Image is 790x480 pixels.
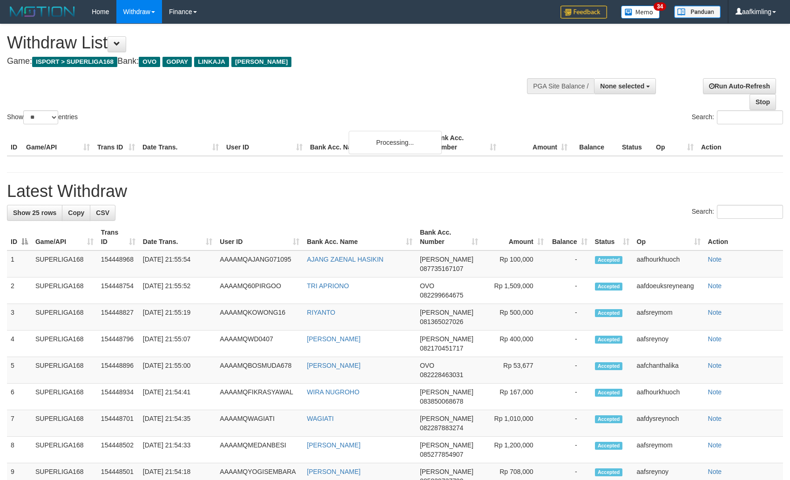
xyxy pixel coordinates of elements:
[7,357,32,384] td: 5
[600,82,644,90] span: None selected
[654,2,666,11] span: 34
[139,250,216,277] td: [DATE] 21:55:54
[97,250,139,277] td: 154448968
[621,6,660,19] img: Button%20Memo.svg
[420,265,463,272] span: Copy 087735167107 to clipboard
[162,57,192,67] span: GOPAY
[692,205,783,219] label: Search:
[68,209,84,216] span: Copy
[633,304,704,331] td: aafsreymom
[139,410,216,437] td: [DATE] 21:54:35
[500,129,571,156] th: Amount
[633,277,704,304] td: aafdoeuksreyneang
[216,357,303,384] td: AAAAMQBOSMUDA678
[349,131,442,154] div: Processing...
[633,250,704,277] td: aafhourkhuoch
[703,78,776,94] a: Run Auto-Refresh
[97,357,139,384] td: 154448896
[7,304,32,331] td: 3
[216,384,303,410] td: AAAAMQFIKRASYAWAL
[216,410,303,437] td: AAAAMQWAGIATI
[7,331,32,357] td: 4
[7,205,62,221] a: Show 25 rows
[307,256,383,263] a: AJANG ZAENAL HASIKIN
[595,362,623,370] span: Accepted
[482,410,547,437] td: Rp 1,010,000
[139,57,160,67] span: OVO
[216,224,303,250] th: User ID: activate to sort column ascending
[547,277,591,304] td: -
[7,277,32,304] td: 2
[482,384,547,410] td: Rp 167,000
[595,256,623,264] span: Accepted
[97,304,139,331] td: 154448827
[591,224,633,250] th: Status: activate to sort column ascending
[7,250,32,277] td: 1
[420,371,463,379] span: Copy 082228463031 to clipboard
[420,256,473,263] span: [PERSON_NAME]
[420,362,434,369] span: OVO
[547,357,591,384] td: -
[704,224,783,250] th: Action
[708,441,722,449] a: Note
[652,129,697,156] th: Op
[595,415,623,423] span: Accepted
[216,277,303,304] td: AAAAMQ60PIRGOO
[708,388,722,396] a: Note
[97,410,139,437] td: 154448701
[420,441,473,449] span: [PERSON_NAME]
[231,57,291,67] span: [PERSON_NAME]
[97,437,139,463] td: 154448502
[708,468,722,475] a: Note
[708,335,722,343] a: Note
[547,410,591,437] td: -
[307,468,360,475] a: [PERSON_NAME]
[420,291,463,299] span: Copy 082299664675 to clipboard
[96,209,109,216] span: CSV
[420,415,473,422] span: [PERSON_NAME]
[32,250,97,277] td: SUPERLIGA168
[216,437,303,463] td: AAAAMQMEDANBESI
[595,468,623,476] span: Accepted
[307,362,360,369] a: [PERSON_NAME]
[420,282,434,290] span: OVO
[139,331,216,357] td: [DATE] 21:55:07
[7,110,78,124] label: Show entries
[303,224,416,250] th: Bank Acc. Name: activate to sort column ascending
[594,78,656,94] button: None selected
[139,224,216,250] th: Date Trans.: activate to sort column ascending
[633,224,704,250] th: Op: activate to sort column ascending
[420,398,463,405] span: Copy 083850068678 to clipboard
[32,357,97,384] td: SUPERLIGA168
[708,415,722,422] a: Note
[527,78,594,94] div: PGA Site Balance /
[97,224,139,250] th: Trans ID: activate to sort column ascending
[595,336,623,344] span: Accepted
[560,6,607,19] img: Feedback.jpg
[692,110,783,124] label: Search:
[307,309,335,316] a: RIYANTO
[7,5,78,19] img: MOTION_logo.png
[194,57,229,67] span: LINKAJA
[633,331,704,357] td: aafsreynoy
[420,424,463,432] span: Copy 082287883274 to clipboard
[216,331,303,357] td: AAAAMQWD0407
[708,309,722,316] a: Note
[32,224,97,250] th: Game/API: activate to sort column ascending
[420,345,463,352] span: Copy 082170451717 to clipboard
[216,250,303,277] td: AAAAMQAJANG071095
[420,388,473,396] span: [PERSON_NAME]
[7,384,32,410] td: 6
[571,129,618,156] th: Balance
[94,129,139,156] th: Trans ID
[708,362,722,369] a: Note
[749,94,776,110] a: Stop
[307,388,359,396] a: WIRA NUGROHO
[416,224,482,250] th: Bank Acc. Number: activate to sort column ascending
[307,282,349,290] a: TRI APRIONO
[32,331,97,357] td: SUPERLIGA168
[482,250,547,277] td: Rp 100,000
[306,129,429,156] th: Bank Acc. Name
[7,410,32,437] td: 7
[482,277,547,304] td: Rp 1,509,000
